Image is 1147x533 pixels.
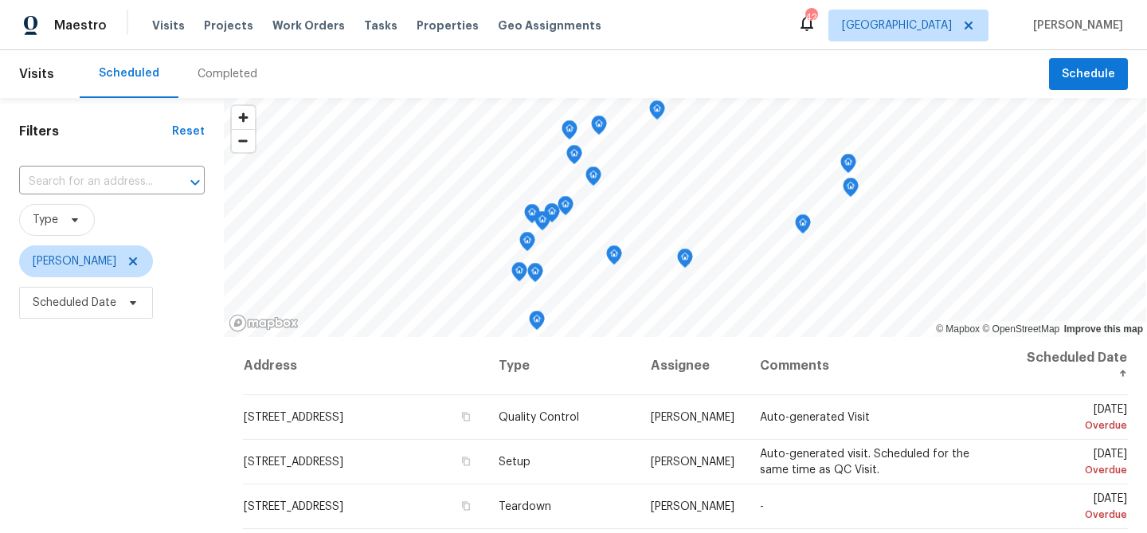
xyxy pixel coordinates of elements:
[459,499,473,513] button: Copy Address
[224,98,1146,337] canvas: Map
[244,501,343,512] span: [STREET_ADDRESS]
[1049,58,1128,91] button: Schedule
[33,253,116,269] span: [PERSON_NAME]
[651,501,734,512] span: [PERSON_NAME]
[364,20,397,31] span: Tasks
[229,314,299,332] a: Mapbox homepage
[558,196,573,221] div: Map marker
[498,18,601,33] span: Geo Assignments
[184,171,206,194] button: Open
[936,323,980,335] a: Mapbox
[172,123,205,139] div: Reset
[232,129,255,152] button: Zoom out
[795,214,811,239] div: Map marker
[152,18,185,33] span: Visits
[244,412,343,423] span: [STREET_ADDRESS]
[842,18,952,33] span: [GEOGRAPHIC_DATA]
[232,130,255,152] span: Zoom out
[1027,18,1123,33] span: [PERSON_NAME]
[204,18,253,33] span: Projects
[1025,493,1127,523] span: [DATE]
[1062,65,1115,84] span: Schedule
[272,18,345,33] span: Work Orders
[760,501,764,512] span: -
[747,337,1012,395] th: Comments
[982,323,1059,335] a: OpenStreetMap
[1012,337,1128,395] th: Scheduled Date ↑
[591,116,607,140] div: Map marker
[232,106,255,129] button: Zoom in
[534,211,550,236] div: Map marker
[499,412,579,423] span: Quality Control
[840,154,856,178] div: Map marker
[651,457,734,468] span: [PERSON_NAME]
[529,311,545,335] div: Map marker
[760,412,870,423] span: Auto-generated Visit
[1025,507,1127,523] div: Overdue
[1025,462,1127,478] div: Overdue
[33,295,116,311] span: Scheduled Date
[544,203,560,228] div: Map marker
[638,337,747,395] th: Assignee
[1064,323,1143,335] a: Improve this map
[486,337,638,395] th: Type
[19,57,54,92] span: Visits
[511,262,527,287] div: Map marker
[244,457,343,468] span: [STREET_ADDRESS]
[198,66,257,82] div: Completed
[562,120,577,145] div: Map marker
[760,449,969,476] span: Auto-generated visit. Scheduled for the same time as QC Visit.
[1025,449,1127,478] span: [DATE]
[54,18,107,33] span: Maestro
[527,263,543,288] div: Map marker
[19,123,172,139] h1: Filters
[99,65,159,81] div: Scheduled
[651,412,734,423] span: [PERSON_NAME]
[1025,417,1127,433] div: Overdue
[1025,404,1127,433] span: [DATE]
[499,501,551,512] span: Teardown
[649,100,665,125] div: Map marker
[677,249,693,273] div: Map marker
[585,167,601,191] div: Map marker
[843,178,859,202] div: Map marker
[243,337,486,395] th: Address
[524,204,540,229] div: Map marker
[519,232,535,257] div: Map marker
[499,457,530,468] span: Setup
[606,245,622,270] div: Map marker
[19,170,160,194] input: Search for an address...
[459,410,473,424] button: Copy Address
[417,18,479,33] span: Properties
[33,212,58,228] span: Type
[805,10,816,25] div: 42
[566,145,582,170] div: Map marker
[459,454,473,468] button: Copy Address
